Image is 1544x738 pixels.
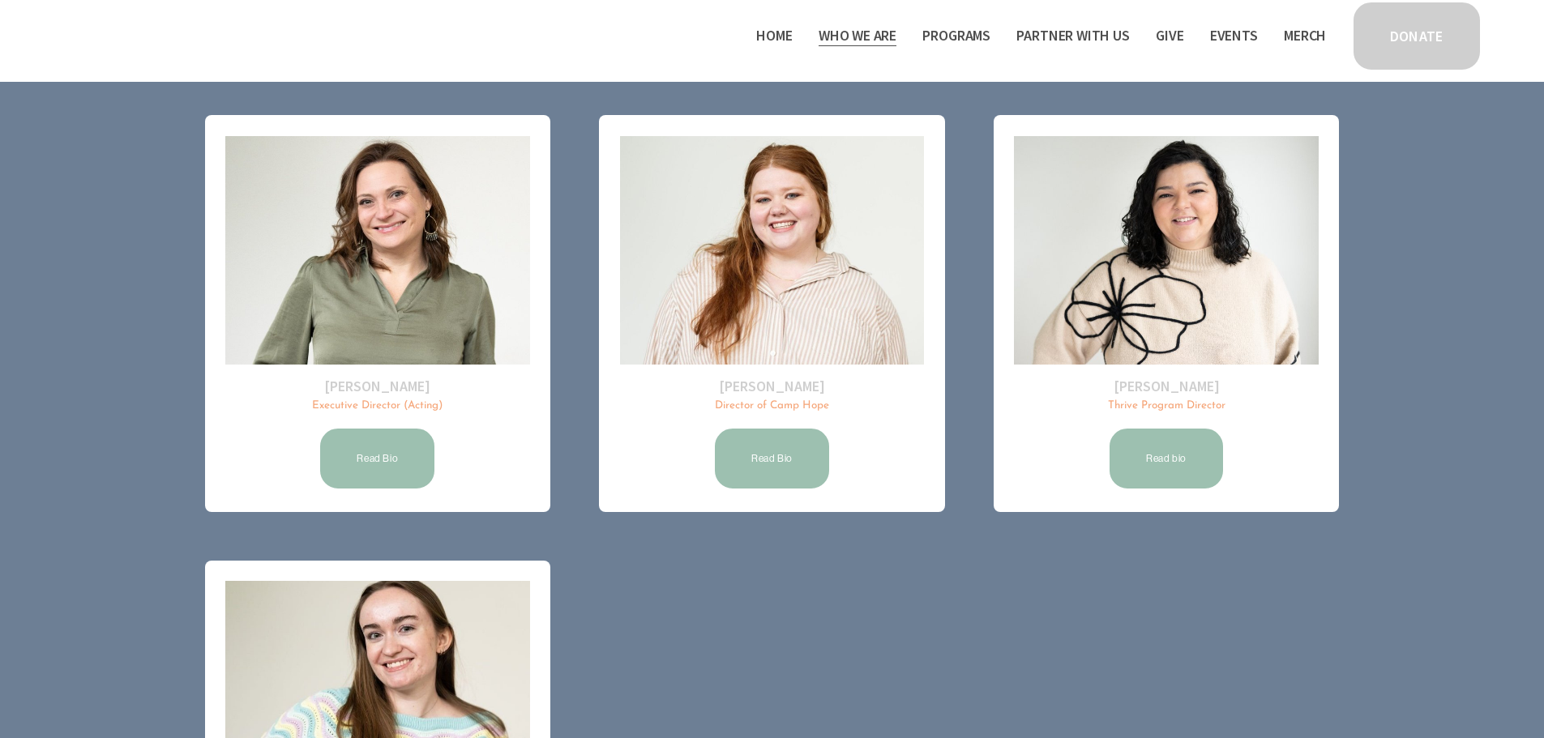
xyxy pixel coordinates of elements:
[922,24,990,48] span: Programs
[819,24,896,48] span: Who We Are
[620,399,924,414] p: Director of Camp Hope
[756,23,792,49] a: Home
[1016,23,1129,49] a: folder dropdown
[1156,23,1183,49] a: Give
[1014,399,1318,414] p: Thrive Program Director
[1014,377,1318,395] h2: [PERSON_NAME]
[1210,23,1258,49] a: Events
[819,23,896,49] a: folder dropdown
[922,23,990,49] a: folder dropdown
[1107,426,1225,491] a: Read bio
[225,377,529,395] h2: [PERSON_NAME]
[620,377,924,395] h2: [PERSON_NAME]
[712,426,832,491] a: Read Bio
[225,399,529,414] p: Executive Director (Acting)
[1016,24,1129,48] span: Partner With Us
[318,426,437,491] a: Read Bio
[1284,23,1326,49] a: Merch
